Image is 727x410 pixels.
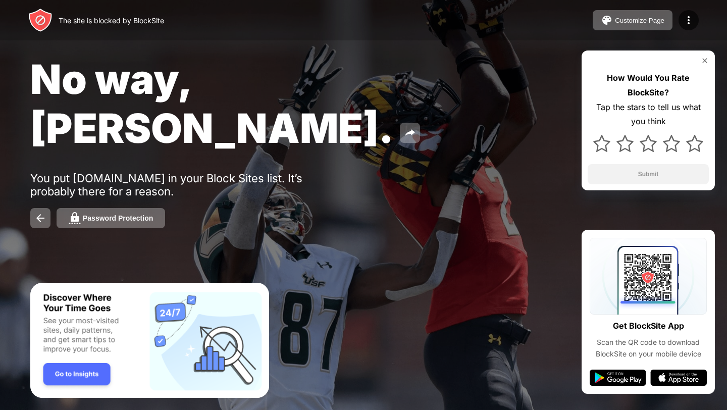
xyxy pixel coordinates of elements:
[404,127,416,139] img: share.svg
[34,212,46,224] img: back.svg
[588,71,709,100] div: How Would You Rate BlockSite?
[593,135,610,152] img: star.svg
[59,16,164,25] div: The site is blocked by BlockSite
[615,17,664,24] div: Customize Page
[616,135,634,152] img: star.svg
[663,135,680,152] img: star.svg
[588,100,709,129] div: Tap the stars to tell us what you think
[590,370,646,386] img: google-play.svg
[683,14,695,26] img: menu-icon.svg
[650,370,707,386] img: app-store.svg
[83,214,153,222] div: Password Protection
[640,135,657,152] img: star.svg
[686,135,703,152] img: star.svg
[701,57,709,65] img: rate-us-close.svg
[57,208,165,228] button: Password Protection
[588,164,709,184] button: Submit
[590,337,707,360] div: Scan the QR code to download BlockSite on your mobile device
[30,55,394,152] span: No way, [PERSON_NAME].
[601,14,613,26] img: pallet.svg
[30,172,342,198] div: You put [DOMAIN_NAME] in your Block Sites list. It’s probably there for a reason.
[593,10,672,30] button: Customize Page
[28,8,53,32] img: header-logo.svg
[69,212,81,224] img: password.svg
[30,283,269,398] iframe: Banner
[613,319,684,333] div: Get BlockSite App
